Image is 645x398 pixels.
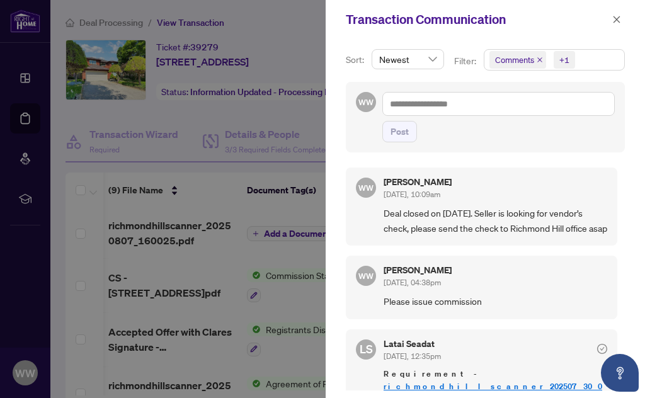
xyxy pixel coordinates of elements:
[537,57,543,63] span: close
[379,50,437,69] span: Newest
[454,54,478,68] p: Filter:
[382,121,417,142] button: Post
[346,10,608,29] div: Transaction Communication
[601,354,639,392] button: Open asap
[384,178,452,186] h5: [PERSON_NAME]
[384,351,441,361] span: [DATE], 12:35pm
[495,54,534,66] span: Comments
[612,15,621,24] span: close
[384,294,607,309] span: Please issue commission
[597,344,607,354] span: check-circle
[384,278,441,287] span: [DATE], 04:38pm
[346,53,367,67] p: Sort:
[358,96,374,108] span: WW
[489,51,546,69] span: Comments
[358,270,374,282] span: WW
[384,190,440,199] span: [DATE], 10:09am
[384,339,441,348] h5: Latai Seadat
[559,54,569,66] div: +1
[358,181,374,194] span: WW
[384,206,607,236] span: Deal closed on [DATE]. Seller is looking for vendor’s check, please send the check to Richmond Hi...
[384,266,452,275] h5: [PERSON_NAME]
[360,340,373,358] span: LS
